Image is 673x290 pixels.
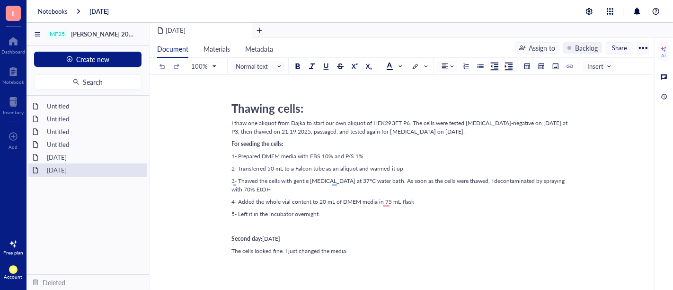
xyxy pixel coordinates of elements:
span: Create new [77,55,110,63]
span: Share [612,44,627,52]
span: Insert [587,62,612,71]
div: Untitled [43,125,143,138]
div: Dashboard [1,49,25,54]
span: Document [157,44,188,54]
span: Thawing cells: [231,100,303,116]
div: Notebook [2,79,24,85]
span: Search [83,78,103,86]
div: Backlog [575,43,598,53]
div: Assign to [529,43,555,53]
span: 2- Transferred 50 mL to a Falcon tube as an aliquot and warmed it up [231,164,403,172]
a: Inventory [3,94,24,115]
div: MF25 [50,31,65,37]
span: 4- Added the whole vial content to 20 mL of DMEM media in 75 mL flask [231,198,414,206]
div: [DATE] [43,151,143,164]
div: Untitled [43,138,143,151]
div: Untitled [43,112,143,126]
div: Add [9,144,18,150]
a: Notebook [2,64,24,85]
span: Normal text [236,62,282,71]
div: Inventory [3,109,24,115]
span: I [12,7,15,19]
span: Second day: [231,235,262,243]
button: Create new [34,52,142,67]
a: Notebooks [38,7,68,16]
div: Free plan [3,250,23,255]
span: MF [11,268,16,272]
span: For seeding the cells: [231,140,283,148]
span: 1- Prepared DMEM media with FBS 10% and P/S 1% [231,152,363,160]
div: AI [662,53,666,58]
span: The cells looked fine. I just changed the media. [231,247,347,255]
div: [DATE] [43,163,143,177]
div: Untitled [43,100,143,113]
a: Dashboard [1,34,25,54]
div: Deleted [43,277,65,288]
button: Share [606,42,633,54]
button: Search [34,74,142,90]
span: [PERSON_NAME] 2025 [71,29,136,38]
span: Materials [204,44,230,54]
span: [DATE] [262,235,280,243]
a: [DATE] [89,7,109,16]
div: Account [4,274,23,280]
span: 3- Thawed the cells with gentle [MEDICAL_DATA] at 37°C water bath. As soon as the cells were thaw... [231,177,566,193]
span: 5- Left it in the incubator overnight. [231,210,320,218]
span: Metadata [245,44,273,54]
span: 100% [191,62,216,71]
span: I thaw one aliquot from Dajka to start our own aliquot of HEK293FT P6. The cells were tested [MED... [231,119,569,136]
